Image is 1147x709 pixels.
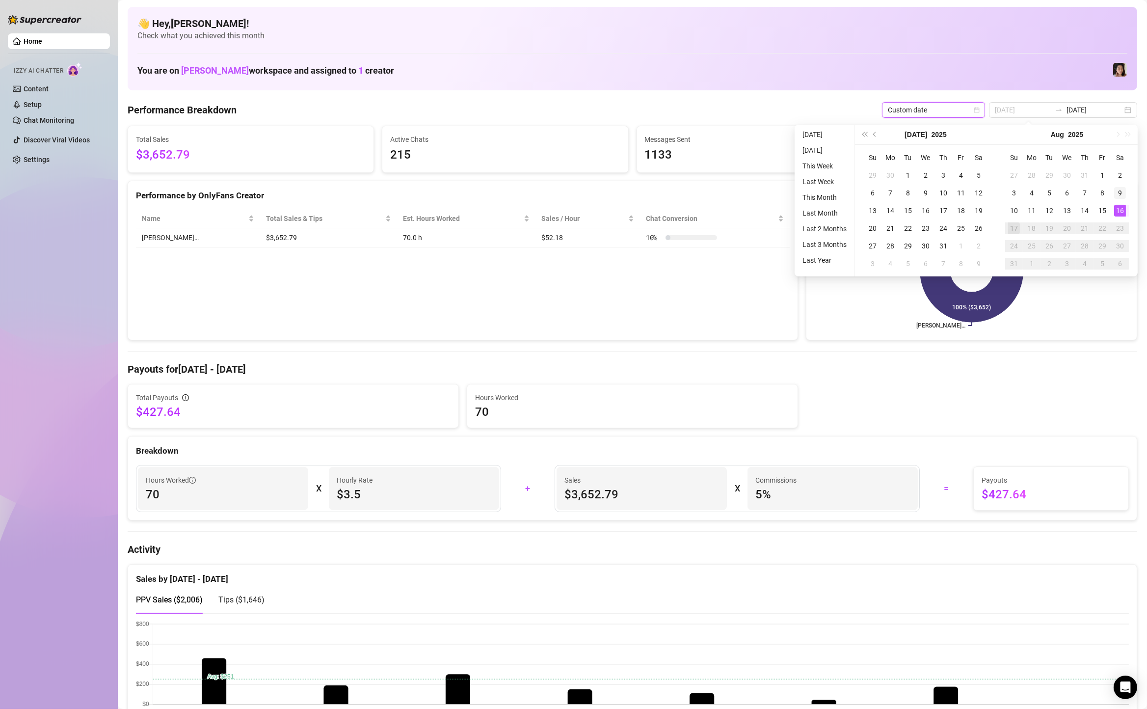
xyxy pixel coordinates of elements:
span: swap-right [1055,106,1063,114]
div: 22 [902,222,914,234]
h4: 👋 Hey, [PERSON_NAME] ! [137,17,1127,30]
td: 2025-08-09 [1111,184,1129,202]
div: 8 [955,258,967,270]
td: 2025-07-25 [952,219,970,237]
div: 24 [937,222,949,234]
div: 16 [920,205,932,217]
th: Sales / Hour [535,209,640,228]
td: 2025-07-15 [899,202,917,219]
td: 2025-06-30 [881,166,899,184]
td: 2025-07-01 [899,166,917,184]
div: 4 [1026,187,1038,199]
td: 2025-08-11 [1023,202,1040,219]
td: 2025-08-15 [1094,202,1111,219]
li: Last 3 Months [799,239,851,250]
td: 2025-07-04 [952,166,970,184]
input: Start date [995,105,1051,115]
td: 2025-08-04 [1023,184,1040,202]
div: 23 [920,222,932,234]
td: 2025-09-03 [1058,255,1076,273]
div: 6 [867,187,879,199]
span: Payouts [982,475,1120,486]
td: 2025-07-03 [934,166,952,184]
div: 4 [1079,258,1091,270]
th: Fr [1094,149,1111,166]
div: 17 [937,205,949,217]
li: Last Month [799,207,851,219]
div: 8 [1096,187,1108,199]
div: 5 [902,258,914,270]
div: 16 [1114,205,1126,217]
td: 2025-08-21 [1076,219,1094,237]
div: 29 [902,240,914,252]
div: 24 [1008,240,1020,252]
div: 2 [920,169,932,181]
td: 2025-07-17 [934,202,952,219]
td: 2025-07-12 [970,184,987,202]
div: 13 [1061,205,1073,217]
h4: Activity [128,543,1137,556]
div: 1 [955,240,967,252]
td: 2025-08-08 [952,255,970,273]
td: 2025-08-03 [864,255,881,273]
div: 4 [955,169,967,181]
span: Sales / Hour [541,213,626,224]
td: 2025-09-02 [1040,255,1058,273]
div: 23 [1114,222,1126,234]
td: 2025-07-30 [917,237,934,255]
td: 2025-09-01 [1023,255,1040,273]
div: = [926,481,967,496]
th: Sa [970,149,987,166]
button: Choose a month [905,125,927,144]
td: 2025-07-24 [934,219,952,237]
td: 2025-07-07 [881,184,899,202]
button: Previous month (PageUp) [870,125,880,144]
div: 31 [1079,169,1091,181]
td: 2025-07-06 [864,184,881,202]
td: 2025-08-06 [917,255,934,273]
td: 2025-08-08 [1094,184,1111,202]
div: 27 [1061,240,1073,252]
span: $427.64 [136,404,451,420]
td: 2025-07-08 [899,184,917,202]
div: 30 [1114,240,1126,252]
span: $3,652.79 [136,146,366,164]
div: 14 [1079,205,1091,217]
span: $3,652.79 [564,487,719,502]
button: Last year (Control + left) [859,125,870,144]
div: 26 [1043,240,1055,252]
div: 22 [1096,222,1108,234]
a: Home [24,37,42,45]
td: $52.18 [535,228,640,247]
span: $427.64 [982,487,1120,502]
div: 21 [884,222,896,234]
span: Izzy AI Chatter [14,66,63,76]
td: 2025-08-28 [1076,237,1094,255]
a: Chat Monitoring [24,116,74,124]
th: Chat Conversion [640,209,790,228]
td: 2025-08-07 [1076,184,1094,202]
th: Name [136,209,260,228]
span: Tips ( $1,646 ) [218,595,265,604]
td: 2025-08-14 [1076,202,1094,219]
td: 2025-08-19 [1040,219,1058,237]
td: 2025-08-18 [1023,219,1040,237]
span: 1133 [645,146,875,164]
div: 12 [1043,205,1055,217]
td: 2025-07-21 [881,219,899,237]
a: Settings [24,156,50,164]
div: 1 [1026,258,1038,270]
div: 3 [937,169,949,181]
img: AI Chatter [67,62,82,77]
div: 2 [1114,169,1126,181]
div: 4 [884,258,896,270]
td: [PERSON_NAME]… [136,228,260,247]
article: Hourly Rate [337,475,373,486]
td: 2025-07-27 [864,237,881,255]
div: 5 [973,169,985,181]
div: 7 [937,258,949,270]
div: 30 [884,169,896,181]
th: Mo [1023,149,1040,166]
td: 2025-08-04 [881,255,899,273]
td: 2025-08-01 [1094,166,1111,184]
